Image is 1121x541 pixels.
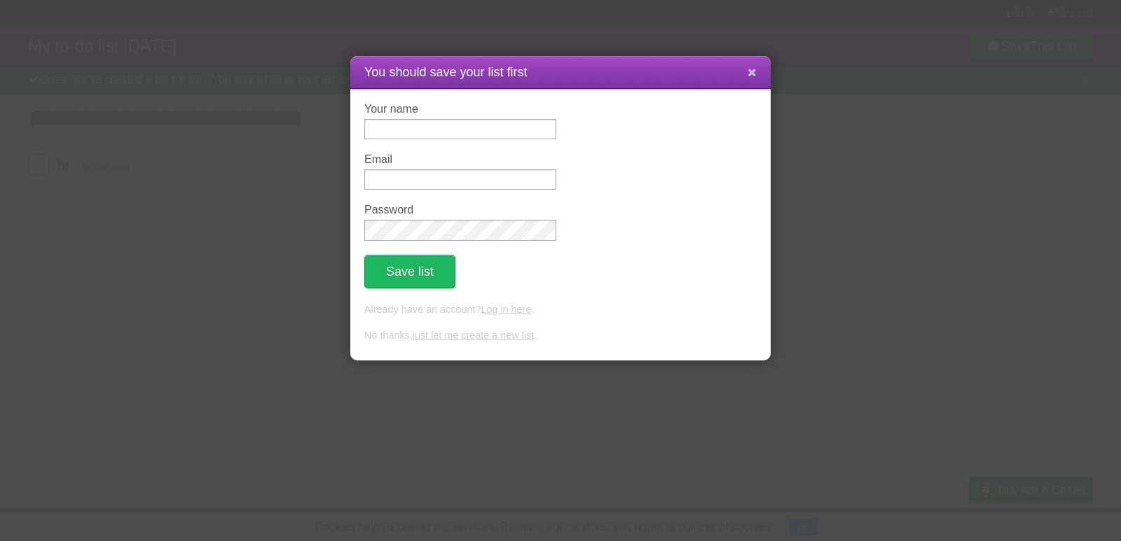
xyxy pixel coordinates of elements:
a: just let me create a new list [413,330,535,341]
button: Save list [364,255,455,288]
h1: You should save your list first [364,63,757,82]
label: Email [364,153,556,166]
label: Password [364,204,556,216]
label: Your name [364,103,556,115]
p: Already have an account? . [364,302,757,318]
p: No thanks, . [364,328,757,344]
a: Log in here [481,304,531,315]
